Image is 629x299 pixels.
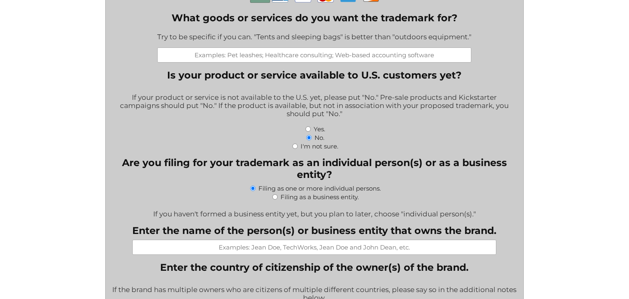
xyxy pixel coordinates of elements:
div: If you haven't formed a business entity yet, but you plan to later, choose "individual person(s)." [112,205,518,218]
div: Try to be specific if you can. "Tents and sleeping bags" is better than "outdoors equipment." [157,27,471,47]
label: No. [314,134,324,142]
legend: Is your product or service available to U.S. customers yet? [167,69,462,81]
legend: Enter the country of citizenship of the owner(s) of the brand. [160,261,468,273]
input: Examples: Pet leashes; Healthcare consulting; Web-based accounting software [157,47,471,63]
label: I'm not sure. [301,142,338,150]
label: Enter the name of the person(s) or business entity that owns the brand. [132,225,496,236]
label: What goods or services do you want the trademark for? [157,12,471,24]
legend: Are you filing for your trademark as an individual person(s) or as a business entity? [112,157,518,180]
label: Filing as a business entity. [281,193,359,201]
label: Yes. [314,125,325,133]
input: Examples: Jean Doe, TechWorks, Jean Doe and John Dean, etc. [132,240,496,255]
div: If your product or service is not available to the U.S. yet, please put "No." Pre-sale products a... [112,88,518,124]
label: Filing as one or more individual persons. [258,184,381,192]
